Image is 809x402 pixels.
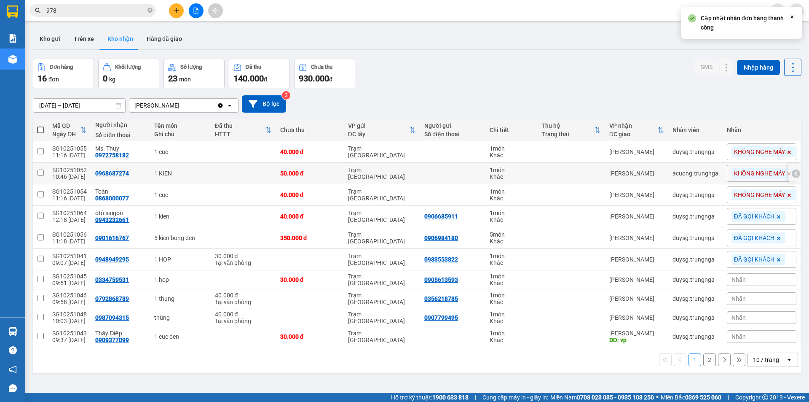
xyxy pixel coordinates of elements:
[52,231,87,238] div: SG10251056
[46,6,146,15] input: Tìm tên, số ĐT hoặc mã đơn
[605,119,668,141] th: Toggle SortBy
[424,276,458,283] div: 0905613593
[52,337,87,343] div: 09:37 [DATE]
[490,337,533,343] div: Khác
[609,148,664,155] div: [PERSON_NAME]
[95,195,129,202] div: 0868000077
[348,210,416,223] div: Trạm [GEOGRAPHIC_DATA]
[193,8,199,13] span: file-add
[348,330,416,343] div: Trạm [GEOGRAPHIC_DATA]
[215,311,272,318] div: 40.000 đ
[180,101,181,110] input: Selected Phan Thiết.
[672,148,718,155] div: duysg.trungnga
[215,131,265,138] div: HTTT
[109,76,115,83] span: kg
[212,8,218,13] span: aim
[753,356,779,364] div: 10 / trang
[52,273,87,280] div: SG10251045
[52,330,87,337] div: SG10251043
[52,299,87,305] div: 09:58 [DATE]
[424,122,481,129] div: Người gửi
[490,173,533,180] div: Khác
[694,59,719,75] button: SMS
[731,333,746,340] span: Nhãn
[154,295,206,302] div: 1 thung
[154,235,206,241] div: 5 kien bong den
[490,188,533,195] div: 1 món
[95,152,129,159] div: 0972758182
[95,314,129,321] div: 0987094315
[490,210,533,216] div: 1 món
[52,238,87,245] div: 11:18 [DATE]
[246,64,261,70] div: Đã thu
[490,216,533,223] div: Khác
[424,213,458,220] div: 0906685911
[609,330,664,337] div: [PERSON_NAME]
[728,393,729,402] span: |
[280,127,340,133] div: Chưa thu
[789,13,796,20] svg: Close
[490,259,533,266] div: Khác
[348,122,409,129] div: VP gửi
[348,311,416,324] div: Trạm [GEOGRAPHIC_DATA]
[280,170,340,177] div: 50.000 đ
[67,29,101,49] button: Trên xe
[490,145,533,152] div: 1 món
[734,234,774,242] span: ĐÃ GỌI KHÁCH
[294,59,355,89] button: Chưa thu930.000đ
[52,259,87,266] div: 09:07 [DATE]
[280,192,340,198] div: 40.000 đ
[52,145,87,152] div: SG10251055
[672,170,718,177] div: acuong.trungnga
[609,337,664,343] div: DĐ: vp
[154,122,206,129] div: Tên món
[8,327,17,336] img: warehouse-icon
[215,318,272,324] div: Tại văn phòng
[490,318,533,324] div: Khác
[233,73,264,84] span: 140.000
[154,148,206,155] div: 1 cuc
[656,396,659,399] span: ⚪️
[242,95,286,113] button: Bộ lọc
[215,299,272,305] div: Tại văn phòng
[661,393,721,402] span: Miền Bắc
[789,3,804,18] button: caret-down
[52,188,87,195] div: SG10251054
[52,152,87,159] div: 11:16 [DATE]
[95,295,129,302] div: 0792868789
[688,353,701,366] button: 1
[50,64,73,70] div: Đơn hàng
[217,102,224,109] svg: Clear value
[48,76,59,83] span: đơn
[95,132,146,138] div: Số điện thoại
[609,122,657,129] div: VP nhận
[490,273,533,280] div: 1 món
[701,13,789,32] div: Cập nhật nhãn đơn hàng thành công
[8,34,17,43] img: solution-icon
[348,188,416,202] div: Trạm [GEOGRAPHIC_DATA]
[348,253,416,266] div: Trạm [GEOGRAPHIC_DATA]
[482,393,548,402] span: Cung cấp máy in - giấy in:
[35,8,41,13] span: search
[731,295,746,302] span: Nhãn
[672,276,718,283] div: duysg.trungnga
[95,276,129,283] div: 0334759531
[672,256,718,263] div: duysg.trungnga
[95,188,146,195] div: Toàn
[424,235,458,241] div: 0906984180
[52,253,87,259] div: SG10251041
[147,7,153,15] span: close-circle
[174,8,179,13] span: plus
[734,148,785,156] span: KHÔNG NGHE MÁY
[115,64,141,70] div: Khối lượng
[541,122,594,129] div: Thu hộ
[180,64,202,70] div: Số lượng
[38,73,47,84] span: 16
[672,235,718,241] div: duysg.trungnga
[609,295,664,302] div: [PERSON_NAME]
[95,121,146,128] div: Người nhận
[33,59,94,89] button: Đơn hàng16đơn
[52,122,80,129] div: Mã GD
[280,276,340,283] div: 30.000 đ
[154,333,206,340] div: 1 cuc den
